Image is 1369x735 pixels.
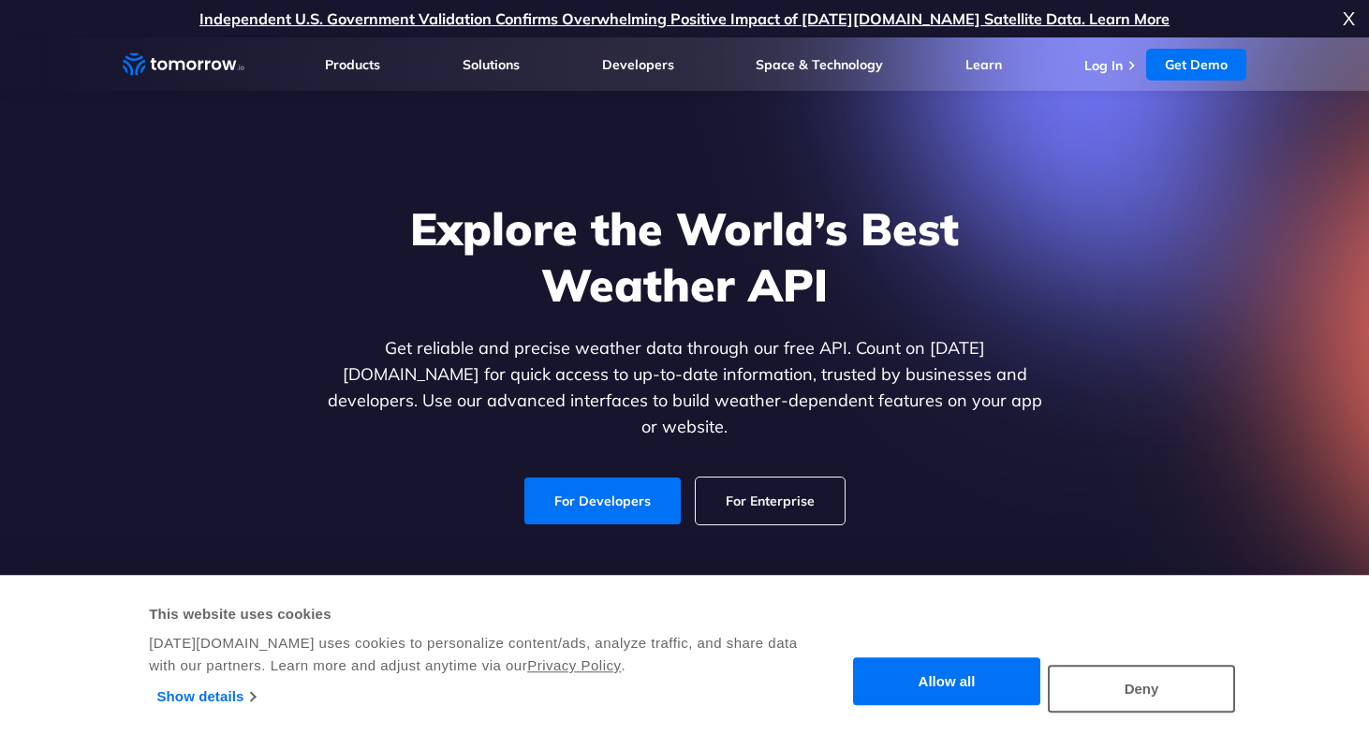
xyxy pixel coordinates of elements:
a: Privacy Policy [527,657,621,673]
a: Learn [965,56,1002,73]
a: Log In [1084,57,1123,74]
button: Deny [1048,665,1235,713]
a: Developers [602,56,674,73]
a: Products [325,56,380,73]
h1: Explore the World’s Best Weather API [323,200,1046,313]
div: This website uses cookies [149,603,820,625]
a: Independent U.S. Government Validation Confirms Overwhelming Positive Impact of [DATE][DOMAIN_NAM... [199,9,1170,28]
a: Home link [123,51,244,79]
a: For Developers [524,478,681,524]
div: [DATE][DOMAIN_NAME] uses cookies to personalize content/ads, analyze traffic, and share data with... [149,632,820,677]
p: Get reliable and precise weather data through our free API. Count on [DATE][DOMAIN_NAME] for quic... [323,335,1046,440]
button: Allow all [853,658,1040,706]
a: Solutions [463,56,520,73]
a: For Enterprise [696,478,845,524]
a: Space & Technology [756,56,883,73]
a: Show details [157,683,256,711]
a: Get Demo [1146,49,1246,81]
